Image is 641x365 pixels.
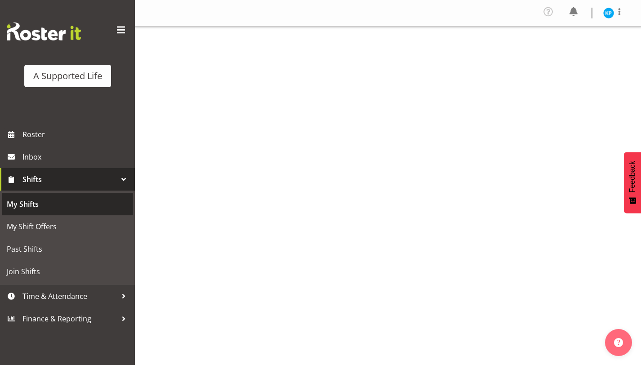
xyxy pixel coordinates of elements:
[614,338,623,347] img: help-xxl-2.png
[22,289,117,303] span: Time & Attendance
[2,238,133,260] a: Past Shifts
[7,265,128,278] span: Join Shifts
[603,8,614,18] img: katy-pham11612.jpg
[22,128,130,141] span: Roster
[22,150,130,164] span: Inbox
[2,193,133,215] a: My Shifts
[7,242,128,256] span: Past Shifts
[628,161,637,192] span: Feedback
[7,197,128,211] span: My Shifts
[22,312,117,325] span: Finance & Reporting
[7,220,128,233] span: My Shift Offers
[2,215,133,238] a: My Shift Offers
[33,69,102,83] div: A Supported Life
[22,173,117,186] span: Shifts
[624,152,641,213] button: Feedback - Show survey
[2,260,133,283] a: Join Shifts
[7,22,81,40] img: Rosterit website logo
